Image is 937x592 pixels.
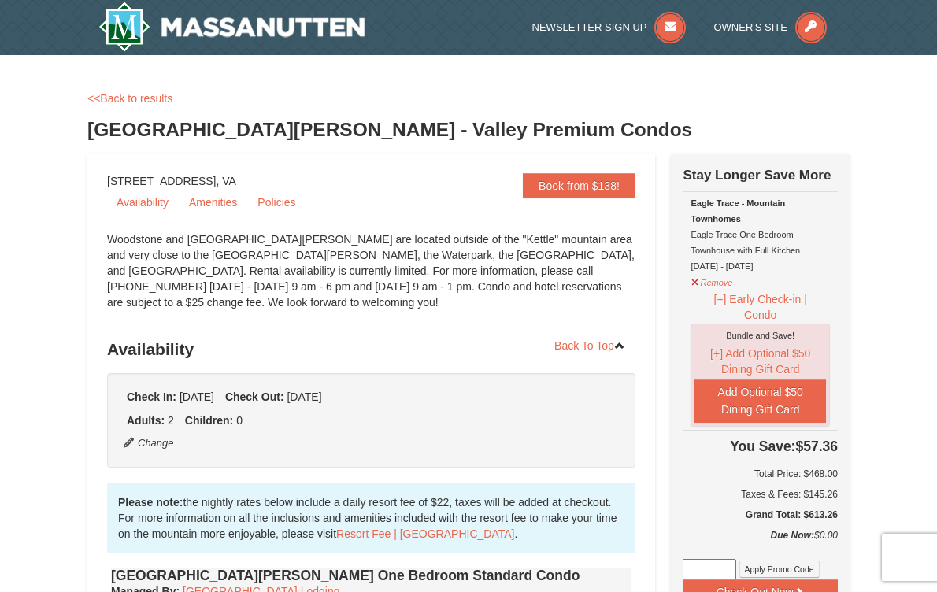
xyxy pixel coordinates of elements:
div: $0.00 [683,527,838,559]
div: Woodstone and [GEOGRAPHIC_DATA][PERSON_NAME] are located outside of the "Kettle" mountain area an... [107,231,635,326]
button: Apply Promo Code [739,561,820,578]
span: Owner's Site [713,21,787,33]
a: Resort Fee | [GEOGRAPHIC_DATA] [336,527,514,540]
strong: Eagle Trace - Mountain Townhomes [691,198,785,224]
span: [DATE] [180,390,214,403]
span: Newsletter Sign Up [532,21,647,33]
img: Massanutten Resort Logo [98,2,365,52]
h4: [GEOGRAPHIC_DATA][PERSON_NAME] One Bedroom Standard Condo [111,568,631,583]
strong: Check In: [127,390,176,403]
h3: Availability [107,334,635,365]
button: Add Optional $50 Dining Gift Card [694,379,826,423]
button: Change [123,435,175,452]
h6: Total Price: $468.00 [683,466,838,482]
a: Newsletter Sign Up [532,21,687,33]
a: Owner's Site [713,21,827,33]
strong: Please note: [118,496,183,509]
button: [+] Add Optional $50 Dining Gift Card [694,343,826,379]
span: You Save: [730,438,795,454]
a: Policies [248,191,305,214]
div: Taxes & Fees: $145.26 [683,487,838,502]
strong: Adults: [127,414,165,427]
a: Back To Top [544,334,635,357]
a: Availability [107,191,178,214]
span: [DATE] [287,390,321,403]
a: <<Back to results [87,92,172,105]
div: Bundle and Save! [694,327,826,343]
h3: [GEOGRAPHIC_DATA][PERSON_NAME] - Valley Premium Condos [87,114,850,146]
span: 2 [168,414,174,427]
a: Book from $138! [523,173,635,198]
div: the nightly rates below include a daily resort fee of $22, taxes will be added at checkout. For m... [107,483,635,553]
button: Remove [691,271,733,290]
h4: $57.36 [683,438,838,454]
a: Amenities [180,191,246,214]
h5: Grand Total: $613.26 [683,507,838,523]
strong: Stay Longer Save More [683,168,831,183]
strong: Due Now: [771,530,814,541]
strong: Check Out: [225,390,284,403]
span: 0 [236,414,243,427]
a: Massanutten Resort [98,2,365,52]
strong: Children: [185,414,233,427]
div: Eagle Trace One Bedroom Townhouse with Full Kitchen [DATE] - [DATE] [691,195,830,274]
button: [+] Early Check-in | Condo [691,290,830,324]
